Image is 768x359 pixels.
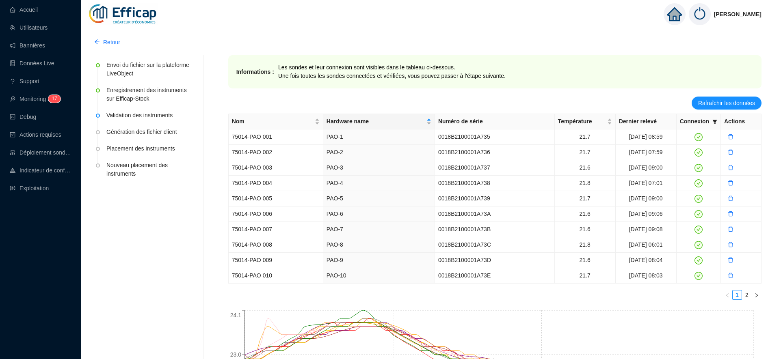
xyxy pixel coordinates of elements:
[435,129,555,145] td: 0018B2100001A735
[323,237,435,253] td: PAO-8
[327,117,425,126] span: Hardware name
[229,206,323,222] td: 75014-PAO 006
[435,237,555,253] td: 0018B2100001A73C
[230,351,241,358] tspan: 23.0
[558,148,612,157] div: 21.7
[232,117,313,126] span: Nom
[619,256,673,264] div: [DATE] 08:04
[229,268,323,284] td: 75014-PAO 010
[712,119,717,124] span: filter
[723,290,732,300] li: Page précédente
[10,24,48,31] a: teamUtilisateurs
[10,96,58,102] a: monitorMonitoring17
[10,185,49,191] a: slidersExploitation
[728,149,733,155] span: delete
[619,271,673,280] div: [DATE] 08:03
[689,3,711,25] img: power
[619,179,673,187] div: [DATE] 07:01
[728,242,733,247] span: delete
[619,225,673,234] div: [DATE] 09:08
[106,161,192,181] div: Nouveau placement des instruments
[694,133,703,141] span: check-circle
[752,290,762,300] li: Page suivante
[728,226,733,232] span: delete
[667,7,682,21] span: home
[692,97,762,110] button: Rafraîchir les données
[435,114,555,129] th: Numéro de série
[558,194,612,203] div: 21.7
[619,133,673,141] div: [DATE] 08:59
[323,114,435,129] th: Hardware name
[558,133,612,141] div: 21.7
[711,116,719,127] span: filter
[742,290,751,299] a: 2
[229,191,323,206] td: 75014-PAO 005
[694,226,703,234] span: check-circle
[19,131,61,138] span: Actions requises
[619,148,673,157] div: [DATE] 07:59
[323,268,435,284] td: PAO-10
[323,253,435,268] td: PAO-9
[323,129,435,145] td: PAO-1
[10,114,36,120] a: codeDebug
[229,114,323,129] th: Nom
[10,78,39,84] a: questionSupport
[558,210,612,218] div: 21.6
[230,312,241,318] tspan: 24.1
[229,160,323,176] td: 75014-PAO 003
[54,96,57,101] span: 7
[10,149,71,156] a: clusterDéploiement sondes
[558,241,612,249] div: 21.8
[88,36,127,49] button: Retour
[106,61,192,78] div: Envoi du fichier sur la plateforme LiveObject
[94,39,100,45] span: arrow-left
[323,222,435,237] td: PAO-7
[435,206,555,222] td: 0018B2100001A73A
[694,256,703,264] span: check-circle
[694,195,703,203] span: check-circle
[52,96,54,101] span: 1
[754,293,759,298] span: right
[10,132,15,138] span: check-square
[435,160,555,176] td: 0018B2100001A737
[323,145,435,160] td: PAO-2
[728,134,733,140] span: delete
[616,114,677,129] th: Dernier relevé
[619,194,673,203] div: [DATE] 09:00
[229,129,323,145] td: 75014-PAO 001
[10,42,45,49] a: notificationBannières
[619,210,673,218] div: [DATE] 09:06
[323,176,435,191] td: PAO-4
[48,95,60,103] sup: 17
[725,293,730,298] span: left
[558,163,612,172] div: 21.6
[10,6,38,13] a: homeAccueil
[435,176,555,191] td: 0018B2100001A738
[435,145,555,160] td: 0018B2100001A736
[733,290,742,299] a: 1
[435,191,555,206] td: 0018B2100001A739
[558,117,606,126] span: Température
[236,69,274,75] strong: Informations :
[10,167,71,174] a: heat-mapIndicateur de confort
[323,206,435,222] td: PAO-6
[728,165,733,170] span: delete
[728,273,733,278] span: delete
[278,73,506,79] span: Une fois toutes les sondes connectées et vérifiées, vous pouvez passer à l'étape suivante.
[558,179,612,187] div: 21.8
[435,222,555,237] td: 0018B2100001A73B
[619,163,673,172] div: [DATE] 09:00
[106,144,192,153] div: Placement des instruments
[728,196,733,201] span: delete
[694,210,703,218] span: check-circle
[435,268,555,284] td: 0018B2100001A73E
[558,256,612,264] div: 21.6
[728,180,733,186] span: delete
[106,128,192,136] div: Génération des fichier client
[694,241,703,249] span: check-circle
[694,148,703,157] span: check-circle
[278,64,455,71] span: Les sondes et leur connexion sont visibles dans le tableau ci-dessous.
[555,114,616,129] th: Température
[229,237,323,253] td: 75014-PAO 008
[106,111,192,120] div: Validation des instruments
